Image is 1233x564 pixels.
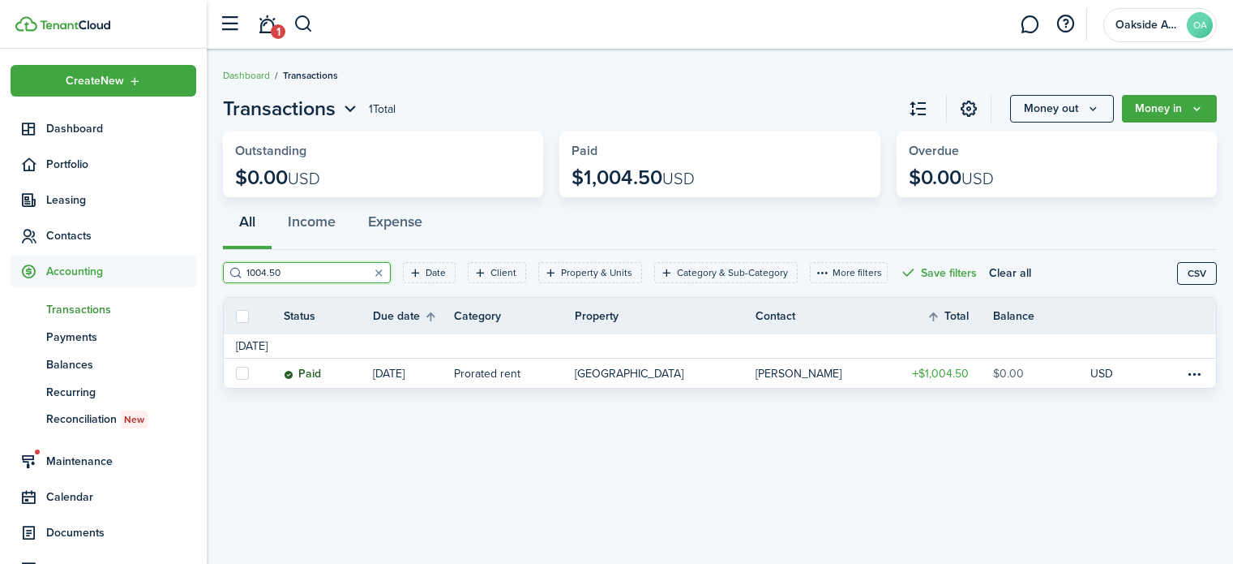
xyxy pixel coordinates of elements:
filter-tag: Open filter [538,262,642,283]
filter-tag-label: Date [426,265,446,280]
a: USD [1090,359,1135,388]
span: Maintenance [46,453,196,470]
a: ReconciliationNew [11,406,196,433]
span: Contacts [46,227,196,244]
button: More filters [810,262,888,283]
th: Sort [927,307,993,326]
button: Open menu [11,65,196,97]
p: $0.00 [909,166,994,189]
button: Open resource center [1051,11,1079,38]
td: [DATE] [224,338,280,355]
span: Accounting [46,263,196,280]
span: Transactions [283,68,338,83]
span: USD [662,166,695,191]
header-page-total: 1 Total [369,101,396,118]
a: Balances [11,351,196,378]
p: USD [1090,365,1113,382]
a: [GEOGRAPHIC_DATA] [575,359,756,388]
button: Open menu [223,94,361,123]
button: Money in [1122,95,1217,123]
input: Search here... [242,265,385,281]
span: Portfolio [46,156,196,173]
button: Expense [352,201,439,250]
a: Payments [11,323,196,351]
button: Income [272,201,352,250]
th: Contact [756,308,896,325]
a: Paid [284,359,373,388]
button: Transactions [223,94,361,123]
button: Open menu [1122,95,1217,123]
span: Dashboard [46,120,196,137]
table-amount-description: $0.00 [993,365,1024,382]
button: CSV [1177,262,1217,285]
filter-tag: Open filter [468,262,526,283]
span: Reconciliation [46,411,196,428]
a: Dashboard [223,68,270,83]
img: TenantCloud [15,16,37,32]
span: Create New [66,75,124,87]
span: USD [961,166,994,191]
img: TenantCloud [40,20,110,30]
span: 1 [271,24,285,39]
th: Category [454,308,575,325]
button: Open menu [1010,95,1114,123]
th: Balance [993,308,1090,325]
widget-stats-title: Paid [572,144,867,158]
p: $0.00 [235,166,320,189]
filter-tag: Open filter [403,262,456,283]
span: Leasing [46,192,196,209]
th: Status [284,308,373,325]
filter-tag-label: Client [490,265,516,280]
a: Notifications [251,4,282,45]
a: Recurring [11,378,196,406]
a: $0.00 [993,359,1090,388]
a: $1,004.50 [896,359,993,388]
avatar-text: OA [1187,12,1213,38]
span: Balances [46,356,196,373]
button: Search [293,11,314,38]
button: Open sidebar [214,9,245,40]
p: [DATE] [373,365,405,382]
a: Dashboard [11,113,196,144]
status: Paid [284,368,321,381]
span: Calendar [46,489,196,506]
th: Property [575,308,756,325]
filter-tag-label: Property & Units [561,265,632,280]
button: Clear search [367,261,390,284]
span: Oakside Apartments [1115,19,1180,31]
th: Sort [373,307,454,326]
button: Clear all [989,262,1031,283]
button: Save filters [900,262,977,283]
p: $1,004.50 [572,166,695,189]
button: Money out [1010,95,1114,123]
widget-stats-title: Overdue [909,144,1205,158]
span: Documents [46,524,196,541]
filter-tag: Open filter [654,262,798,283]
filter-tag-label: Category & Sub-Category [677,265,788,280]
table-info-title: Prorated rent [454,365,520,382]
a: [PERSON_NAME] [756,359,896,388]
a: Messaging [1014,4,1045,45]
widget-stats-title: Outstanding [235,144,531,158]
span: Transactions [46,301,196,318]
span: Transactions [223,94,336,123]
span: Recurring [46,384,196,401]
span: New [124,412,144,427]
table-amount-title: $1,004.50 [912,365,969,382]
a: Transactions [11,295,196,323]
a: Prorated rent [454,359,575,388]
a: [DATE] [373,359,454,388]
span: USD [288,166,320,191]
table-profile-info-text: [PERSON_NAME] [756,368,841,381]
p: [GEOGRAPHIC_DATA] [575,365,683,382]
span: Payments [46,329,196,346]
